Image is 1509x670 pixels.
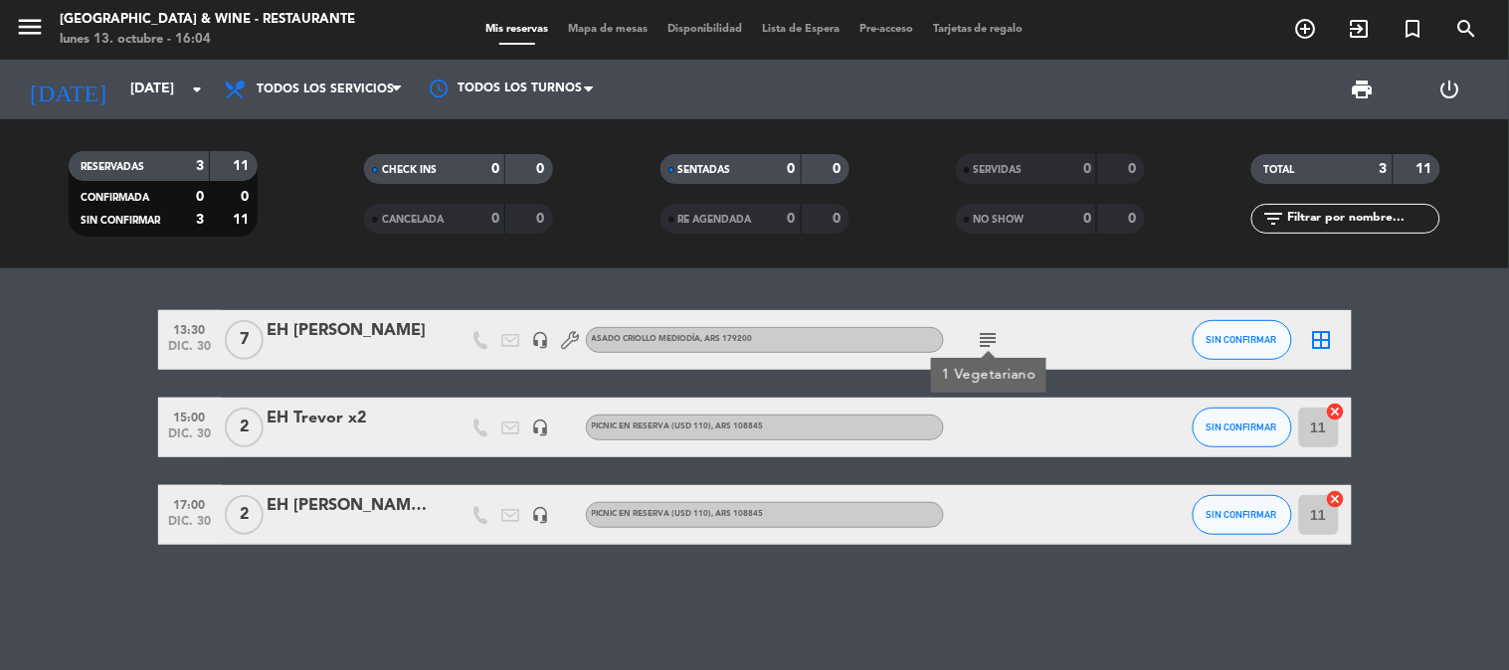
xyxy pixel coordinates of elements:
[1128,212,1140,226] strong: 0
[196,159,204,173] strong: 3
[1263,165,1294,175] span: TOTAL
[1193,408,1292,447] button: SIN CONFIRMAR
[225,408,264,447] span: 2
[60,30,355,50] div: lunes 13. octubre - 16:04
[833,162,845,176] strong: 0
[532,506,550,524] i: headset_mic
[233,159,253,173] strong: 11
[592,422,764,430] span: PICNIC EN RESERVA (USD 110)
[974,165,1023,175] span: SERVIDAS
[701,335,753,343] span: , ARS 179200
[196,190,204,204] strong: 0
[678,165,731,175] span: SENTADAS
[1438,78,1462,101] i: power_settings_new
[1380,162,1388,176] strong: 3
[60,10,355,30] div: [GEOGRAPHIC_DATA] & Wine - Restaurante
[15,68,120,111] i: [DATE]
[165,492,215,515] span: 17:00
[15,12,45,49] button: menu
[1207,334,1277,345] span: SIN CONFIRMAR
[833,212,845,226] strong: 0
[1083,162,1091,176] strong: 0
[558,24,658,35] span: Mapa de mesas
[1402,17,1425,41] i: turned_in_not
[1326,402,1346,421] i: cancel
[81,193,149,203] span: CONFIRMADA
[81,162,144,172] span: RESERVADAS
[1207,509,1277,520] span: SIN CONFIRMAR
[923,24,1034,35] span: Tarjetas de regalo
[592,510,764,518] span: PICNIC EN RESERVA (USD 110)
[225,320,264,360] span: 7
[788,212,796,226] strong: 0
[1416,162,1436,176] strong: 11
[1407,60,1494,119] div: LOG OUT
[1351,78,1375,101] span: print
[1083,212,1091,226] strong: 0
[15,12,45,42] i: menu
[165,405,215,427] span: 15:00
[382,165,437,175] span: CHECK INS
[1455,17,1479,41] i: search
[1261,207,1285,231] i: filter_list
[196,213,204,227] strong: 3
[532,331,550,349] i: headset_mic
[1285,208,1439,230] input: Filtrar por nombre...
[678,215,752,225] span: RE AGENDADA
[1193,320,1292,360] button: SIN CONFIRMAR
[225,495,264,535] span: 2
[491,212,499,226] strong: 0
[81,216,160,226] span: SIN CONFIRMAR
[1326,489,1346,509] i: cancel
[475,24,558,35] span: Mis reservas
[532,419,550,436] i: headset_mic
[537,212,549,226] strong: 0
[537,162,549,176] strong: 0
[165,515,215,538] span: dic. 30
[268,493,437,519] div: EH [PERSON_NAME] & [PERSON_NAME]
[1193,495,1292,535] button: SIN CONFIRMAR
[257,83,394,96] span: Todos los servicios
[268,318,437,344] div: EH [PERSON_NAME]
[165,317,215,340] span: 13:30
[491,162,499,176] strong: 0
[268,406,437,431] div: EH Trevor x2
[941,365,1036,386] div: 1 Vegetariano
[788,162,796,176] strong: 0
[1128,162,1140,176] strong: 0
[233,213,253,227] strong: 11
[382,215,444,225] span: CANCELADA
[977,328,1001,352] i: subject
[849,24,923,35] span: Pre-acceso
[974,215,1025,225] span: NO SHOW
[185,78,209,101] i: arrow_drop_down
[658,24,752,35] span: Disponibilidad
[241,190,253,204] strong: 0
[1348,17,1372,41] i: exit_to_app
[712,510,764,518] span: , ARS 108845
[1310,328,1334,352] i: border_all
[1294,17,1318,41] i: add_circle_outline
[752,24,849,35] span: Lista de Espera
[1207,421,1277,432] span: SIN CONFIRMAR
[165,340,215,363] span: dic. 30
[165,427,215,450] span: dic. 30
[712,422,764,430] span: , ARS 108845
[592,335,753,343] span: ASADO CRIOLLO MEDIODÍA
